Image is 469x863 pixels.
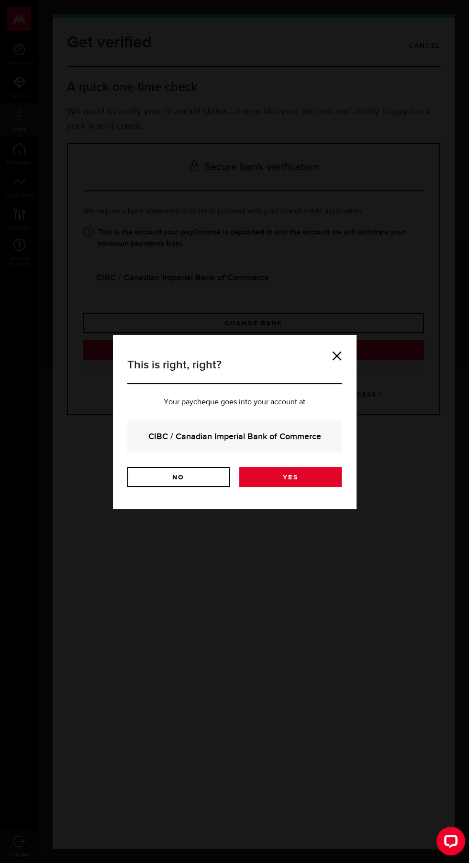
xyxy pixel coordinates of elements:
h3: This is right, right? [127,356,342,384]
iframe: LiveChat chat widget [429,823,469,863]
a: No [127,467,230,487]
strong: CIBC / Canadian Imperial Bank of Commerce [140,430,329,443]
p: Your paycheque goes into your account at [127,398,342,406]
a: Yes [239,467,342,487]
